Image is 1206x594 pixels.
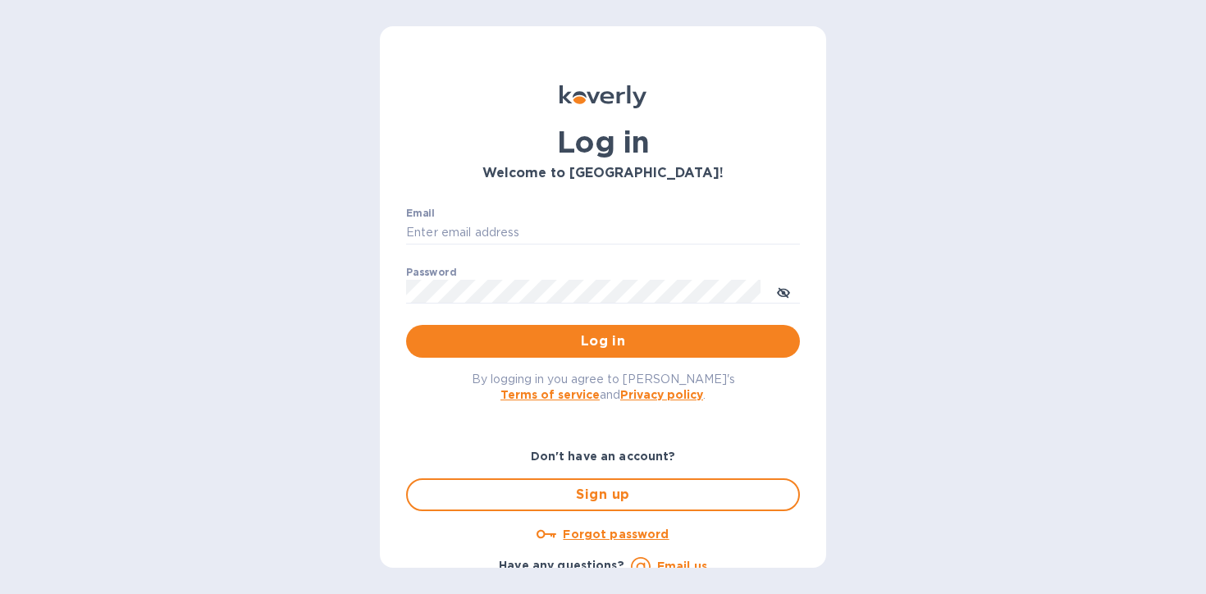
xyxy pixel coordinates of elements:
[767,275,800,308] button: toggle password visibility
[406,325,800,358] button: Log in
[406,267,456,277] label: Password
[560,85,646,108] img: Koverly
[657,560,707,573] a: Email us
[406,208,435,218] label: Email
[406,221,800,245] input: Enter email address
[472,372,735,401] span: By logging in you agree to [PERSON_NAME]'s and .
[531,450,676,463] b: Don't have an account?
[620,388,703,401] a: Privacy policy
[406,125,800,159] h1: Log in
[563,528,669,541] u: Forgot password
[406,166,800,181] h3: Welcome to [GEOGRAPHIC_DATA]!
[419,331,787,351] span: Log in
[499,559,624,572] b: Have any questions?
[406,478,800,511] button: Sign up
[421,485,785,505] span: Sign up
[500,388,600,401] a: Terms of service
